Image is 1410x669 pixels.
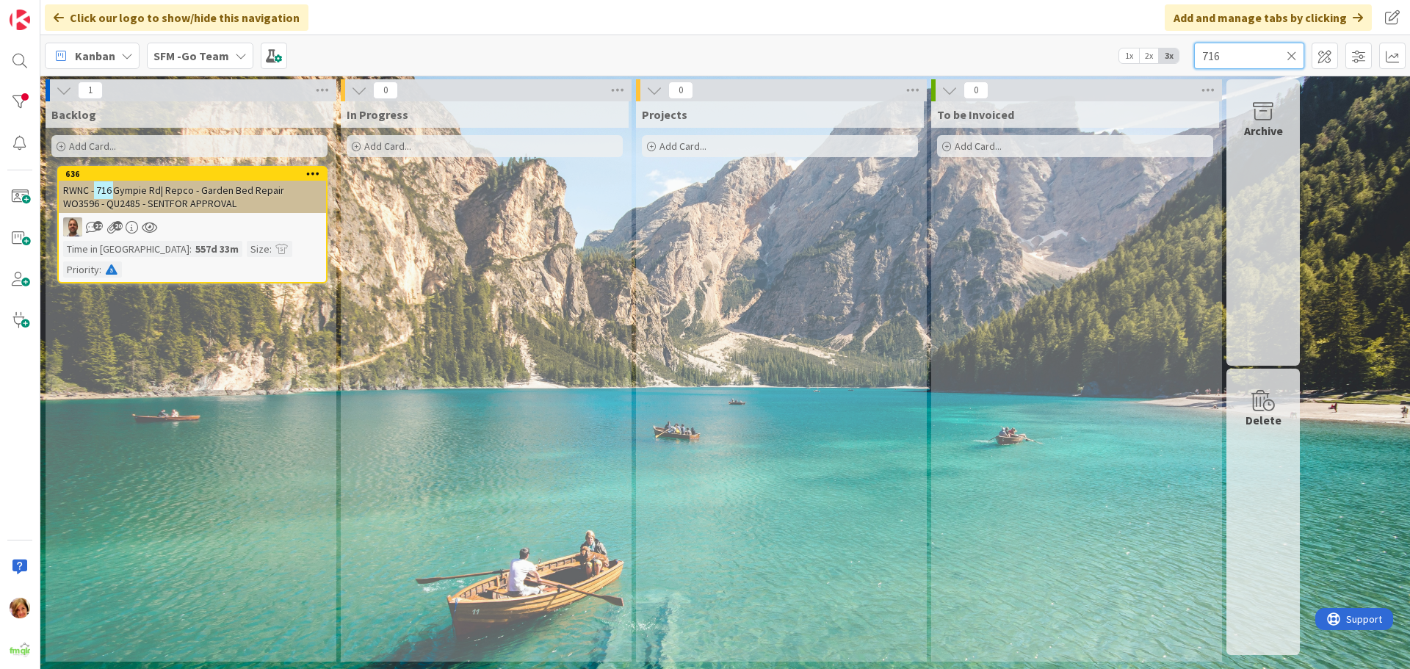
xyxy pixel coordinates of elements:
span: 20 [113,221,123,231]
span: : [189,241,192,257]
img: KD [10,598,30,618]
div: Click our logo to show/hide this navigation [45,4,308,31]
mark: 716 [94,181,113,198]
span: Add Card... [955,140,1002,153]
span: To be Invoiced [937,107,1014,122]
input: Quick Filter... [1194,43,1304,69]
span: Gympie Rd| Repco - Garden Bed Repair WO3596 - QU2485 - SENTFOR APPROVAL [63,184,284,210]
div: Priority [63,261,99,278]
div: Delete [1245,411,1281,429]
span: 1 [78,82,103,99]
span: 0 [963,82,988,99]
span: Projects [642,107,687,122]
span: 2x [1139,48,1159,63]
div: 636RWNC -716Gympie Rd| Repco - Garden Bed Repair WO3596 - QU2485 - SENTFOR APPROVAL [59,167,326,213]
div: 636 [65,169,326,179]
a: 636RWNC -716Gympie Rd| Repco - Garden Bed Repair WO3596 - QU2485 - SENTFOR APPROVALSDTime in [GEO... [57,166,328,283]
span: 1x [1119,48,1139,63]
span: Add Card... [364,140,411,153]
b: SFM -Go Team [153,48,229,63]
div: Time in [GEOGRAPHIC_DATA] [63,241,189,257]
span: 0 [668,82,693,99]
span: : [270,241,272,257]
div: 636 [59,167,326,181]
div: Add and manage tabs by clicking [1165,4,1372,31]
img: avatar [10,639,30,659]
div: Size [247,241,270,257]
span: Add Card... [659,140,706,153]
div: 557d 33m [192,241,242,257]
span: Add Card... [69,140,116,153]
span: In Progress [347,107,408,122]
span: 22 [93,221,103,231]
span: Kanban [75,47,115,65]
div: Archive [1244,122,1283,140]
span: Support [31,2,67,20]
span: RWNC - [63,184,94,197]
span: 3x [1159,48,1179,63]
span: : [99,261,101,278]
img: Visit kanbanzone.com [10,10,30,30]
span: 0 [373,82,398,99]
span: Backlog [51,107,96,122]
div: SD [59,217,326,236]
img: SD [63,217,82,236]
